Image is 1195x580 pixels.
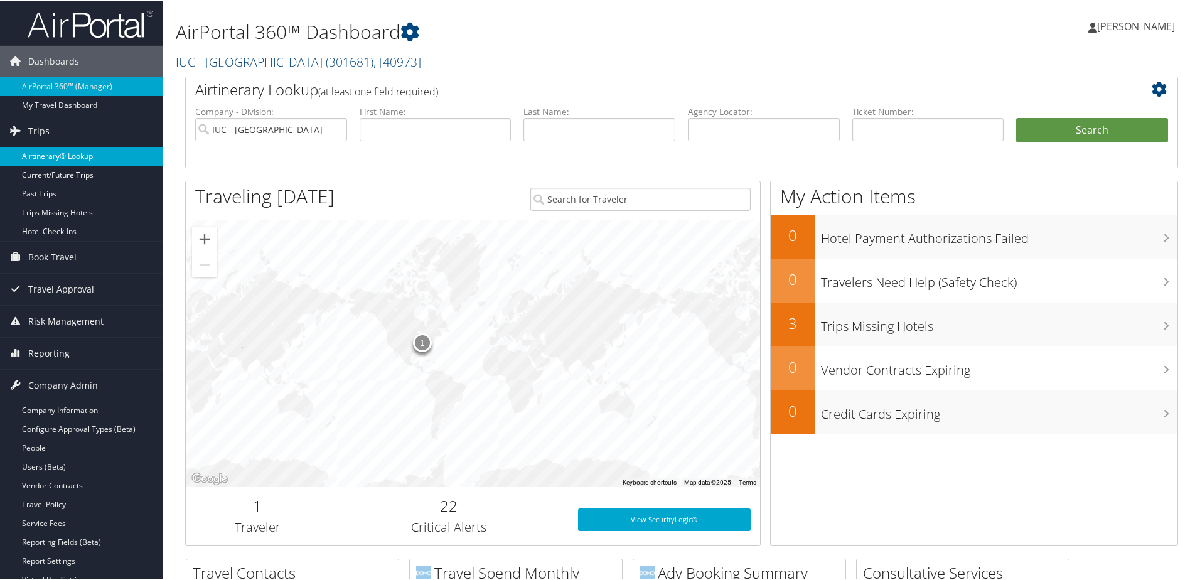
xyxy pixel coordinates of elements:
[1097,18,1175,32] span: [PERSON_NAME]
[771,389,1177,433] a: 0Credit Cards Expiring
[530,186,751,210] input: Search for Traveler
[771,355,815,377] h2: 0
[192,225,217,250] button: Zoom in
[771,301,1177,345] a: 3Trips Missing Hotels
[192,251,217,276] button: Zoom out
[771,213,1177,257] a: 0Hotel Payment Authorizations Failed
[1016,117,1168,142] button: Search
[195,517,320,535] h3: Traveler
[318,83,438,97] span: (at least one field required)
[195,494,320,515] h2: 1
[413,331,432,350] div: 1
[28,8,153,38] img: airportal-logo.png
[28,336,70,368] span: Reporting
[189,470,230,486] a: Open this area in Google Maps (opens a new window)
[176,18,850,44] h1: AirPortal 360™ Dashboard
[195,104,347,117] label: Company - Division:
[195,182,335,208] h1: Traveling [DATE]
[688,104,840,117] label: Agency Locator:
[578,507,751,530] a: View SecurityLogic®
[28,304,104,336] span: Risk Management
[739,478,756,485] a: Terms (opens in new tab)
[821,266,1177,290] h3: Travelers Need Help (Safety Check)
[771,399,815,421] h2: 0
[326,52,373,69] span: ( 301681 )
[1088,6,1187,44] a: [PERSON_NAME]
[176,52,421,69] a: IUC - [GEOGRAPHIC_DATA]
[821,398,1177,422] h3: Credit Cards Expiring
[771,223,815,245] h2: 0
[28,272,94,304] span: Travel Approval
[771,345,1177,389] a: 0Vendor Contracts Expiring
[416,564,431,579] img: domo-logo.png
[28,45,79,76] span: Dashboards
[640,564,655,579] img: domo-logo.png
[771,257,1177,301] a: 0Travelers Need Help (Safety Check)
[821,222,1177,246] h3: Hotel Payment Authorizations Failed
[195,78,1085,99] h2: Airtinerary Lookup
[339,494,559,515] h2: 22
[373,52,421,69] span: , [ 40973 ]
[360,104,512,117] label: First Name:
[771,311,815,333] h2: 3
[821,354,1177,378] h3: Vendor Contracts Expiring
[771,182,1177,208] h1: My Action Items
[28,368,98,400] span: Company Admin
[684,478,731,485] span: Map data ©2025
[821,310,1177,334] h3: Trips Missing Hotels
[189,470,230,486] img: Google
[28,114,50,146] span: Trips
[852,104,1004,117] label: Ticket Number:
[623,477,677,486] button: Keyboard shortcuts
[771,267,815,289] h2: 0
[339,517,559,535] h3: Critical Alerts
[523,104,675,117] label: Last Name:
[28,240,77,272] span: Book Travel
